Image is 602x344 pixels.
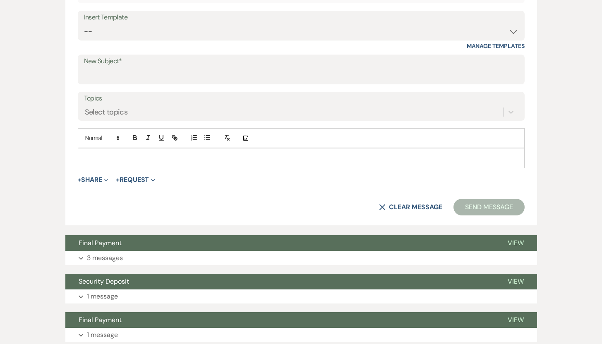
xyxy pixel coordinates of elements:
[453,199,524,215] button: Send Message
[79,315,122,324] span: Final Payment
[494,312,537,328] button: View
[65,274,494,289] button: Security Deposit
[508,315,524,324] span: View
[84,12,518,24] div: Insert Template
[78,177,109,183] button: Share
[87,330,118,340] p: 1 message
[85,107,128,118] div: Select topics
[65,251,537,265] button: 3 messages
[84,93,518,105] label: Topics
[84,55,518,67] label: New Subject*
[508,239,524,247] span: View
[494,274,537,289] button: View
[79,277,129,286] span: Security Deposit
[379,204,442,210] button: Clear message
[65,328,537,342] button: 1 message
[116,177,120,183] span: +
[87,291,118,302] p: 1 message
[65,312,494,328] button: Final Payment
[65,235,494,251] button: Final Payment
[87,253,123,263] p: 3 messages
[494,235,537,251] button: View
[79,239,122,247] span: Final Payment
[467,42,525,50] a: Manage Templates
[116,177,155,183] button: Request
[508,277,524,286] span: View
[65,289,537,303] button: 1 message
[78,177,82,183] span: +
